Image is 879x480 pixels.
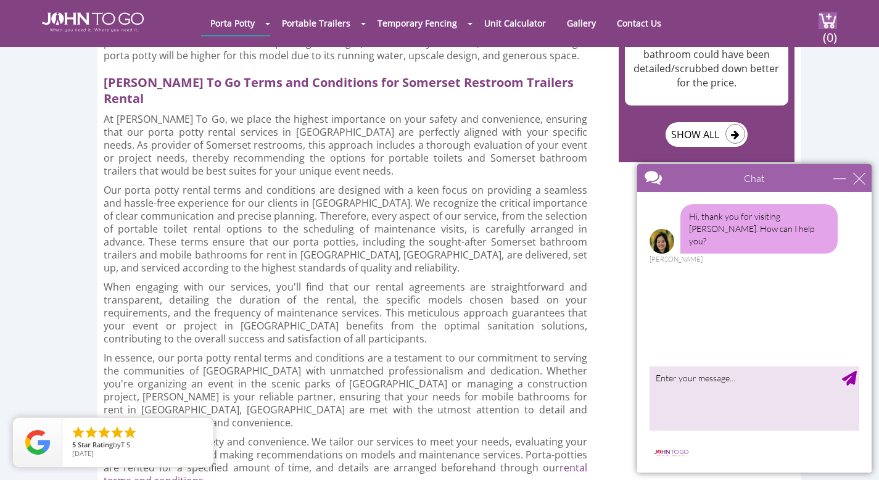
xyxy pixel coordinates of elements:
[630,157,879,480] iframe: Live Chat Box
[72,441,204,450] span: by
[631,19,782,89] p: Good customer service. It had been ‘cleaned’ but felt the bathroom could have been detailed/scrub...
[104,352,588,429] p: In essence, our porta potty rental terms and conditions are a testament to our commitment to serv...
[104,281,588,346] p: When engaging with our services, you'll find that our rental agreements are straightforward and t...
[123,425,138,440] li: 
[558,11,605,35] a: Gallery
[42,12,144,32] img: JOHN to go
[822,19,837,46] span: (0)
[25,430,50,455] img: Review Rating
[78,440,113,449] span: Star Rating
[273,11,360,35] a: Portable Trailers
[104,113,588,178] p: At [PERSON_NAME] To Go, we place the highest importance on your safety and convenience, ensuring ...
[368,11,466,35] a: Temporary Fencing
[72,440,76,449] span: 5
[475,11,555,35] a: Unit Calculator
[97,425,112,440] li: 
[666,122,748,147] a: SHOW ALL
[104,184,588,275] p: Our porta potty rental terms and conditions are designed with a keen focus on providing a seamles...
[104,68,598,107] h2: [PERSON_NAME] To Go Terms and Conditions for Somerset Restroom Trailers Rental
[201,11,264,35] a: Porta Potty
[72,449,94,458] span: [DATE]
[608,11,671,35] a: Contact Us
[121,440,130,449] span: T S
[110,425,125,440] li: 
[84,425,99,440] li: 
[819,12,837,29] img: cart a
[71,425,86,440] li: 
